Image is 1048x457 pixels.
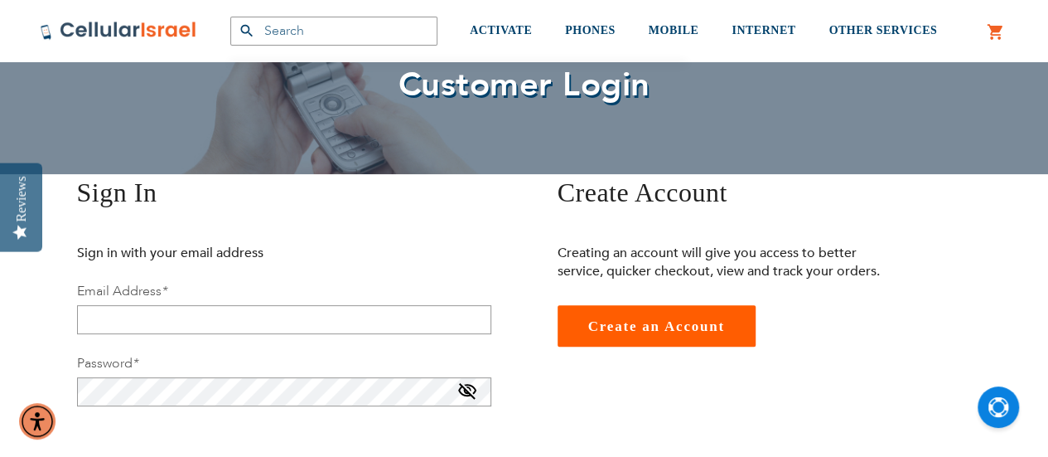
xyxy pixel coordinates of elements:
span: Create Account [558,177,727,207]
p: Sign in with your email address [77,244,413,262]
p: Creating an account will give you access to better service, quicker checkout, view and track your... [558,244,893,280]
label: Email Address [77,282,167,300]
span: OTHER SERVICES [828,24,937,36]
input: Email [77,305,491,334]
span: Customer Login [398,62,650,108]
input: Search [230,17,437,46]
img: Cellular Israel Logo [40,21,197,41]
div: Accessibility Menu [19,403,56,440]
span: ACTIVATE [470,24,532,36]
a: Create an Account [558,305,756,347]
label: Password [77,354,138,372]
span: PHONES [565,24,616,36]
div: Reviews [14,176,29,221]
span: INTERNET [732,24,795,36]
span: Create an Account [588,318,725,334]
span: Sign In [77,177,157,207]
span: MOBILE [649,24,699,36]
